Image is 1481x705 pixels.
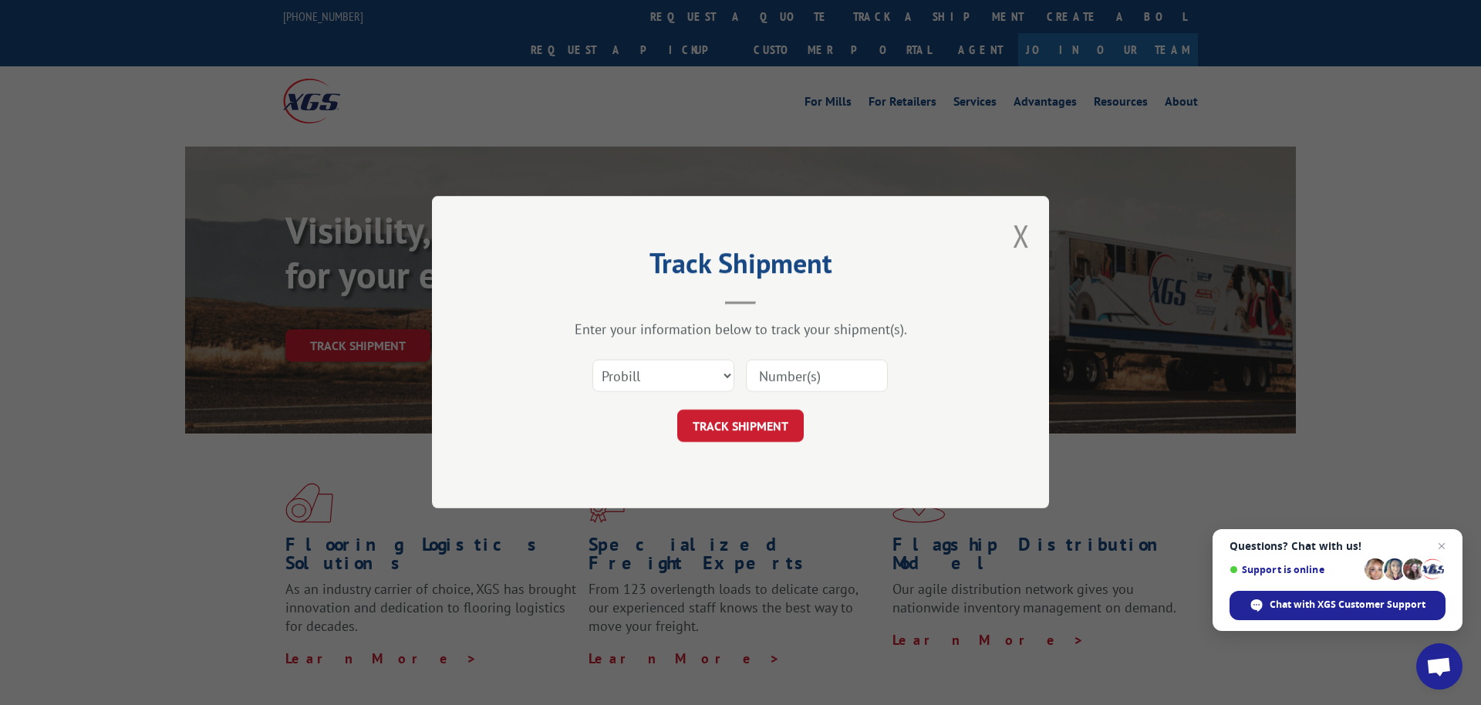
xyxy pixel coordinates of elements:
span: Questions? Chat with us! [1230,540,1446,552]
span: Close chat [1432,537,1451,555]
div: Open chat [1416,643,1462,690]
h2: Track Shipment [509,252,972,282]
span: Chat with XGS Customer Support [1270,598,1425,612]
div: Enter your information below to track your shipment(s). [509,321,972,339]
div: Chat with XGS Customer Support [1230,591,1446,620]
input: Number(s) [746,360,888,393]
button: Close modal [1013,215,1030,256]
button: TRACK SHIPMENT [677,410,804,443]
span: Support is online [1230,564,1359,575]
